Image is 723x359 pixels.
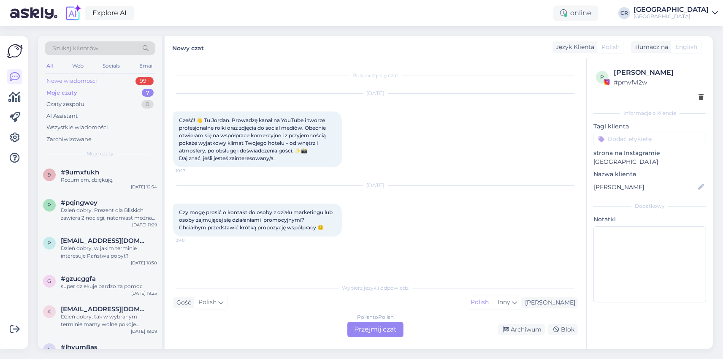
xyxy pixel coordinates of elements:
[466,296,493,309] div: Polish
[357,313,394,321] div: Polish to Polish
[553,5,598,21] div: online
[198,298,217,307] span: Polish
[61,305,149,313] span: kirke.sylwia@wp.pl
[64,4,82,22] img: explore-ai
[138,60,155,71] div: Email
[48,308,51,315] span: k
[48,171,51,178] span: 9
[173,90,578,97] div: [DATE]
[593,215,706,224] p: Notatki
[48,278,51,284] span: g
[61,283,157,290] div: super dziekuje bardzo za pomoc
[173,284,578,292] div: Wybierz język i odpowiedz
[70,60,85,71] div: Web
[634,13,709,20] div: [GEOGRAPHIC_DATA]
[548,324,578,335] div: Blok
[498,298,510,306] span: Inny
[46,135,92,144] div: Zarchiwizowane
[176,168,207,174] span: 10:17
[593,133,706,145] input: Dodać etykietę
[131,290,157,296] div: [DATE] 19:23
[46,77,97,85] div: Nowe wiadomości
[135,77,154,85] div: 99+
[131,260,157,266] div: [DATE] 18:30
[131,328,157,335] div: [DATE] 18:09
[61,176,157,184] div: Rozumiem, dziękuję.
[46,89,77,97] div: Moje czaty
[675,43,697,52] span: English
[634,6,709,13] div: [GEOGRAPHIC_DATA]
[593,122,706,131] p: Tagi klienta
[61,275,96,283] span: #gzucggfa
[522,298,575,307] div: [PERSON_NAME]
[61,199,97,207] span: #pqingwey
[142,89,154,97] div: 7
[61,207,157,222] div: Dzień dobry. Prezent dla Bliskich zawiera 2 noclegi, natomiast można dokupić dobę dodatkową. Cena...
[614,78,704,87] div: # pmvfvl2w
[179,117,327,161] span: Cześć! 👋 Tu Jordan. Prowadzę kanał na YouTube i tworzę profesjonalne rolki oraz zdjęcia do social...
[593,149,706,158] p: strona na Instagramie
[46,112,78,120] div: AI Assistant
[172,41,204,53] label: Nowy czat
[498,324,545,335] div: Archiwum
[634,6,718,20] a: [GEOGRAPHIC_DATA][GEOGRAPHIC_DATA]
[48,202,51,208] span: p
[61,245,157,260] div: Dzień dobry, w jakim terminie interesuje Państwa pobyt?
[45,60,54,71] div: All
[601,43,620,52] span: Polish
[61,169,99,176] span: #9umxfukh
[179,209,334,231] span: Czy mogę prosić o kontakt do osoby z działu marketingu lub osoby zajmującej się działaniami promo...
[593,109,706,117] div: Informacje o kliencie
[7,43,23,59] img: Askly Logo
[87,150,114,158] span: Moje czaty
[61,237,149,245] span: papka1991@wp.pl
[52,44,98,53] span: Szukaj klientów
[101,60,122,71] div: Socials
[141,100,154,109] div: 0
[132,222,157,228] div: [DATE] 11:29
[593,158,706,166] p: [GEOGRAPHIC_DATA]
[594,182,696,192] input: Dodaj nazwę
[618,7,630,19] div: CR
[48,240,51,246] span: p
[173,72,578,79] div: Rozpoczął się czat
[131,184,157,190] div: [DATE] 12:54
[176,237,207,243] span: 8:48
[46,100,84,109] div: Czaty zespołu
[173,298,191,307] div: Gość
[46,123,108,132] div: Wszystkie wiadomości
[631,43,668,52] div: Tłumacz na
[85,6,134,20] a: Explore AI
[593,202,706,210] div: Dodatkowy
[601,74,604,80] span: p
[173,182,578,189] div: [DATE]
[347,322,403,337] div: Przejmij czat
[614,68,704,78] div: [PERSON_NAME]
[61,343,97,351] span: #lhvum8as
[48,346,51,353] span: l
[552,43,594,52] div: Język Klienta
[593,170,706,179] p: Nazwa klienta
[61,313,157,328] div: Dzień dobry, tak w wybranym terminie mamy wolne pokoje. Dostępny mamy pokój Standard w ofercie ze...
